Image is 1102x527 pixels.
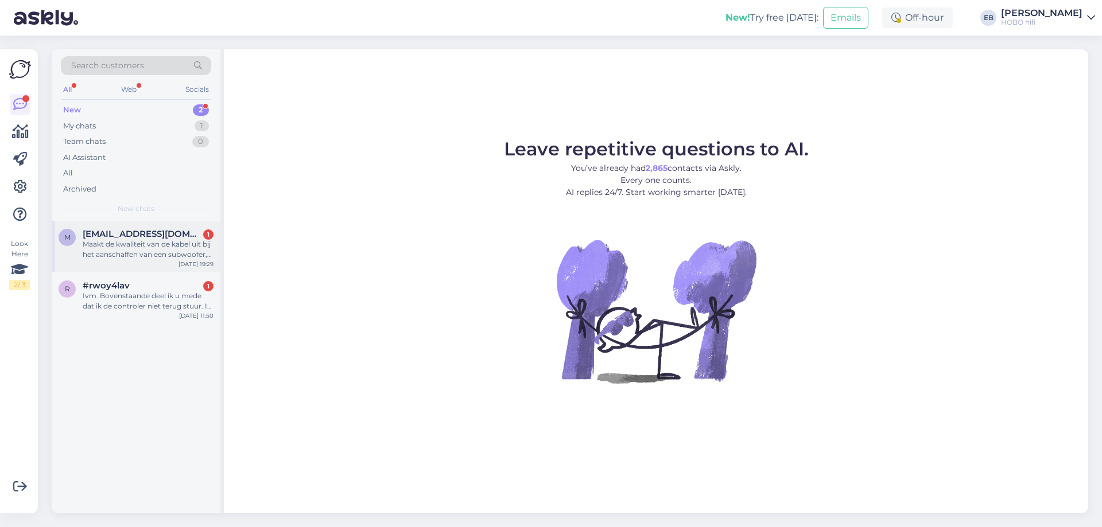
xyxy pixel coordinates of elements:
[65,284,70,293] span: r
[1001,9,1095,27] a: [PERSON_NAME]HOBO hifi
[725,11,818,25] div: Try free [DATE]:
[1001,9,1082,18] div: [PERSON_NAME]
[882,7,953,28] div: Off-hour
[183,82,211,97] div: Socials
[195,120,209,132] div: 1
[9,280,30,290] div: 2 / 3
[1001,18,1082,27] div: HOBO hifi
[63,167,73,179] div: All
[203,229,214,240] div: 1
[193,104,209,116] div: 2
[9,58,31,80] img: Askly Logo
[646,163,668,173] b: 2,865
[63,152,106,163] div: AI Assistant
[63,184,96,195] div: Archived
[64,233,71,241] span: m
[71,60,144,72] span: Search customers
[823,7,868,29] button: Emails
[725,12,750,23] b: New!
[83,239,214,260] div: Maakt de kwaliteit van de kabel uit bij het aanschaffen van een subwoofer, in dit geval de DALI S...
[553,208,759,414] img: No Chat active
[119,82,139,97] div: Web
[179,311,214,320] div: [DATE] 11:50
[83,291,214,311] div: Ivm. Bovenstaande deel ik u mede dat ik de controler niet terug stuur. Ik hou hem zelf en misschi...
[179,260,214,268] div: [DATE] 19:29
[118,204,154,214] span: New chats
[61,82,74,97] div: All
[83,280,130,291] span: #rwoy4lav
[980,10,996,26] div: EB
[9,239,30,290] div: Look Here
[83,229,202,239] span: marco@reijt.nl
[504,162,809,198] p: You’ve already had contacts via Askly. Every one counts. AI replies 24/7. Start working smarter [...
[504,138,809,160] span: Leave repetitive questions to AI.
[63,120,96,132] div: My chats
[63,136,106,147] div: Team chats
[63,104,81,116] div: New
[203,281,214,291] div: 1
[192,136,209,147] div: 0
